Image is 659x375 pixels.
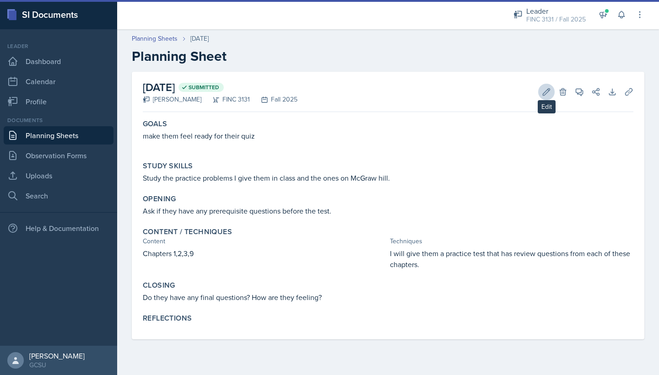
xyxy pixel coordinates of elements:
button: Edit [538,84,555,100]
a: Observation Forms [4,146,113,165]
label: Reflections [143,314,192,323]
a: Search [4,187,113,205]
div: Techniques [390,236,633,246]
h2: Planning Sheet [132,48,644,64]
label: Content / Techniques [143,227,232,236]
a: Uploads [4,166,113,185]
p: make them feel ready for their quiz [143,130,633,141]
a: Profile [4,92,113,111]
div: FINC 3131 [201,95,250,104]
div: Help & Documentation [4,219,113,237]
div: Content [143,236,386,246]
a: Calendar [4,72,113,91]
a: Planning Sheets [132,34,178,43]
label: Closing [143,281,175,290]
label: Goals [143,119,167,129]
div: [PERSON_NAME] [29,351,85,360]
label: Opening [143,194,176,204]
p: I will give them a practice test that has review questions from each of these chapters. [390,248,633,270]
a: Planning Sheets [4,126,113,145]
p: Ask if they have any prerequisite questions before the test. [143,205,633,216]
span: Submitted [189,84,219,91]
h2: [DATE] [143,79,297,96]
div: GCSU [29,360,85,370]
p: Do they have any final questions? How are they feeling? [143,292,633,303]
div: Leader [4,42,113,50]
a: Dashboard [4,52,113,70]
div: [PERSON_NAME] [143,95,201,104]
div: Fall 2025 [250,95,297,104]
p: Chapters 1,2,3,9 [143,248,386,259]
div: Leader [526,5,586,16]
label: Study Skills [143,161,193,171]
div: Documents [4,116,113,124]
div: [DATE] [190,34,209,43]
p: Study the practice problems I give them in class and the ones on McGraw hill. [143,172,633,183]
div: FINC 3131 / Fall 2025 [526,15,586,24]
